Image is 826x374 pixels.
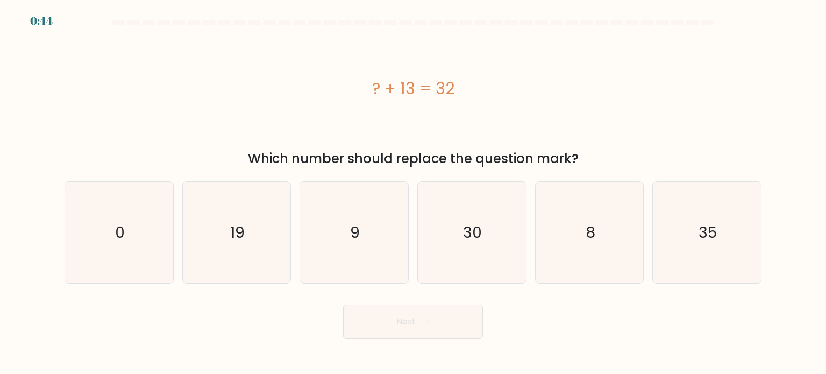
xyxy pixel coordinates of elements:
[586,221,595,243] text: 8
[115,221,125,243] text: 0
[343,305,483,339] button: Next
[351,221,360,243] text: 9
[699,221,717,243] text: 35
[30,13,53,29] div: 0:44
[71,149,755,168] div: Which number should replace the question mark?
[65,76,761,101] div: ? + 13 = 32
[230,221,245,243] text: 19
[464,221,482,243] text: 30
